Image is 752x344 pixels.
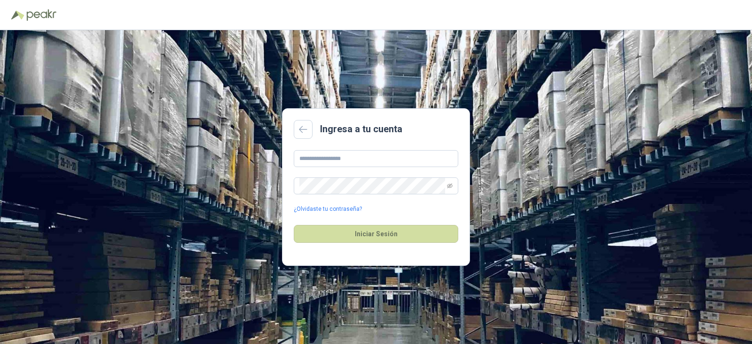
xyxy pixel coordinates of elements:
span: eye-invisible [447,183,453,189]
img: Peakr [26,9,56,21]
img: Logo [11,10,24,20]
button: Iniciar Sesión [294,225,458,243]
h2: Ingresa a tu cuenta [320,122,402,136]
a: ¿Olvidaste tu contraseña? [294,205,362,214]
